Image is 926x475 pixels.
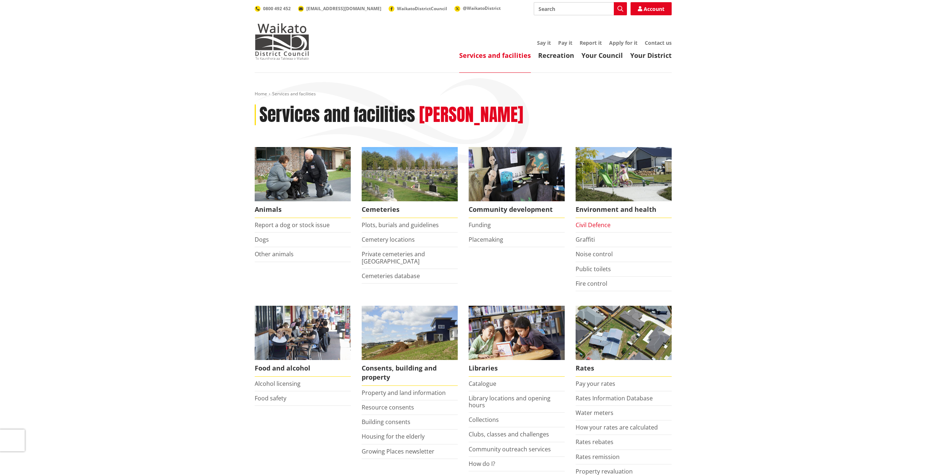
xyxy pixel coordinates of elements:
a: Funding [469,221,491,229]
a: [EMAIL_ADDRESS][DOMAIN_NAME] [298,5,381,12]
h2: [PERSON_NAME] [419,104,523,126]
a: Waikato District Council Animal Control team Animals [255,147,351,218]
a: Catalogue [469,380,496,388]
span: Libraries [469,360,565,377]
img: Food and Alcohol in the Waikato [255,306,351,360]
a: Other animals [255,250,294,258]
iframe: Messenger Launcher [893,444,919,471]
a: Noise control [576,250,613,258]
span: @WaikatoDistrict [463,5,501,11]
a: Huntly Cemetery Cemeteries [362,147,458,218]
span: WaikatoDistrictCouncil [397,5,447,12]
span: Environment and health [576,201,672,218]
a: How do I? [469,460,495,468]
a: WaikatoDistrictCouncil [389,5,447,12]
span: Consents, building and property [362,360,458,386]
a: Alcohol licensing [255,380,301,388]
input: Search input [534,2,627,15]
img: Land and property thumbnail [362,306,458,360]
a: Pay your rates [576,380,615,388]
img: New housing in Pokeno [576,147,672,201]
a: Your District [630,51,672,60]
a: Food safety [255,394,286,402]
a: 0800 492 452 [255,5,291,12]
a: How your rates are calculated [576,423,658,431]
a: Pay it [558,39,572,46]
a: Collections [469,416,499,424]
span: Rates [576,360,672,377]
a: Community outreach services [469,445,551,453]
a: Apply for it [609,39,637,46]
img: Huntly Cemetery [362,147,458,201]
a: Building consents [362,418,410,426]
a: New housing in Pokeno Environment and health [576,147,672,218]
a: Report it [580,39,602,46]
a: Recreation [538,51,574,60]
a: Civil Defence [576,221,611,229]
img: Animal Control [255,147,351,201]
a: Library membership is free to everyone who lives in the Waikato district. Libraries [469,306,565,377]
a: Matariki Travelling Suitcase Art Exhibition Community development [469,147,565,218]
a: Clubs, classes and challenges [469,430,549,438]
a: Say it [537,39,551,46]
a: Contact us [645,39,672,46]
a: Pay your rates online Rates [576,306,672,377]
img: Waikato District Council - Te Kaunihera aa Takiwaa o Waikato [255,23,309,60]
a: Placemaking [469,235,503,244]
nav: breadcrumb [255,91,672,97]
a: Rates remission [576,453,620,461]
a: Property and land information [362,389,446,397]
img: Waikato District Council libraries [469,306,565,360]
a: Growing Places newsletter [362,447,434,455]
a: Housing for the elderly [362,432,425,440]
span: Animals [255,201,351,218]
a: @WaikatoDistrict [454,5,501,11]
a: New Pokeno housing development Consents, building and property [362,306,458,386]
a: Fire control [576,280,607,288]
a: Public toilets [576,265,611,273]
a: Water meters [576,409,613,417]
a: Rates Information Database [576,394,653,402]
a: Graffiti [576,235,595,244]
a: Your Council [581,51,623,60]
a: Library locations and opening hours [469,394,551,409]
span: [EMAIL_ADDRESS][DOMAIN_NAME] [306,5,381,12]
h1: Services and facilities [259,104,415,126]
a: Cemeteries database [362,272,420,280]
a: Report a dog or stock issue [255,221,330,229]
a: Private cemeteries and [GEOGRAPHIC_DATA] [362,250,425,265]
span: 0800 492 452 [263,5,291,12]
span: Community development [469,201,565,218]
img: Rates-thumbnail [576,306,672,360]
a: Plots, burials and guidelines [362,221,439,229]
a: Cemetery locations [362,235,415,244]
img: Matariki Travelling Suitcase Art Exhibition [469,147,565,201]
span: Cemeteries [362,201,458,218]
a: Resource consents [362,403,414,411]
a: Dogs [255,235,269,244]
span: Services and facilities [272,91,316,97]
span: Food and alcohol [255,360,351,377]
a: Account [631,2,672,15]
a: Services and facilities [459,51,531,60]
a: Home [255,91,267,97]
a: Food and Alcohol in the Waikato Food and alcohol [255,306,351,377]
a: Rates rebates [576,438,613,446]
